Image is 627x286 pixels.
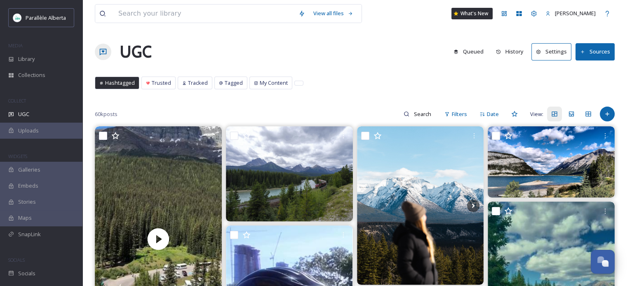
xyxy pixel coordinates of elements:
[492,44,528,60] button: History
[541,5,600,21] a: [PERSON_NAME]
[8,98,26,104] span: COLLECT
[575,43,615,60] button: Sources
[18,127,39,135] span: Uploads
[18,71,45,79] span: Collections
[555,9,596,17] span: [PERSON_NAME]
[8,42,23,49] span: MEDIA
[13,14,21,22] img: download.png
[452,110,467,118] span: Filters
[8,257,25,263] span: SOCIALS
[18,110,29,118] span: UGC
[95,110,117,118] span: 60k posts
[531,43,575,60] a: Settings
[357,126,484,285] img: Snow-dusted peaks and 20% off? Yes, please. ❄️ This fall, slow down, cozy up, and explore Banff f...
[152,79,171,87] span: Trusted
[18,55,35,63] span: Library
[26,14,66,21] span: Parallèle Alberta
[226,126,353,221] img: View at Morants curve #getoutsideandexplore #explorecanada #explorebanff #explorealberta #takepic...
[18,214,32,222] span: Maps
[18,270,35,277] span: Socials
[492,44,532,60] a: History
[18,198,36,206] span: Stories
[531,43,571,60] button: Settings
[449,44,492,60] a: Queued
[105,79,135,87] span: Hashtagged
[188,79,208,87] span: Tracked
[114,5,294,23] input: Search your library
[120,40,152,64] a: UGC
[487,110,499,118] span: Date
[409,106,436,122] input: Search
[309,5,357,21] a: View all files
[18,166,40,174] span: Galleries
[225,79,243,87] span: Tagged
[488,126,615,198] img: Banff Nacional Park. Alberto. Canadá. 🇨🇦 #banff #canada #alberta #banffnationalpark #canmore #mou...
[451,8,493,19] a: What's New
[18,182,38,190] span: Embeds
[8,153,27,159] span: WIDGETS
[591,250,615,274] button: Open Chat
[449,44,488,60] button: Queued
[530,110,543,118] span: View:
[18,230,41,238] span: SnapLink
[260,79,288,87] span: My Content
